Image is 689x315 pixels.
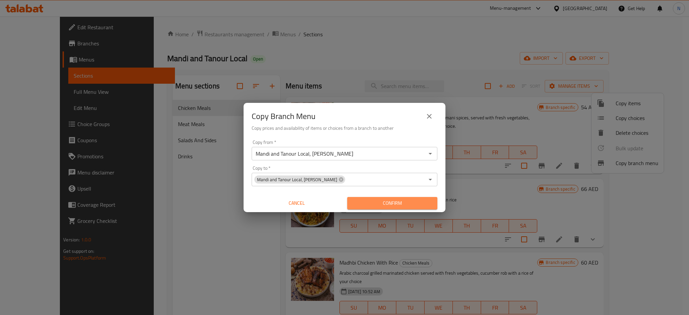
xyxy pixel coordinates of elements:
button: Confirm [347,197,437,209]
span: Cancel [254,199,339,207]
div: Mandi and Tanour Local, [PERSON_NAME] [254,175,345,184]
button: Open [426,149,435,158]
h2: Copy Branch Menu [252,111,316,122]
button: Open [426,175,435,184]
span: Confirm [353,199,432,207]
button: Cancel [252,197,342,209]
h6: Copy prices and availability of items or choices from a branch to another [252,124,437,132]
button: close [421,108,437,124]
span: Mandi and Tanour Local, [PERSON_NAME] [254,176,340,183]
